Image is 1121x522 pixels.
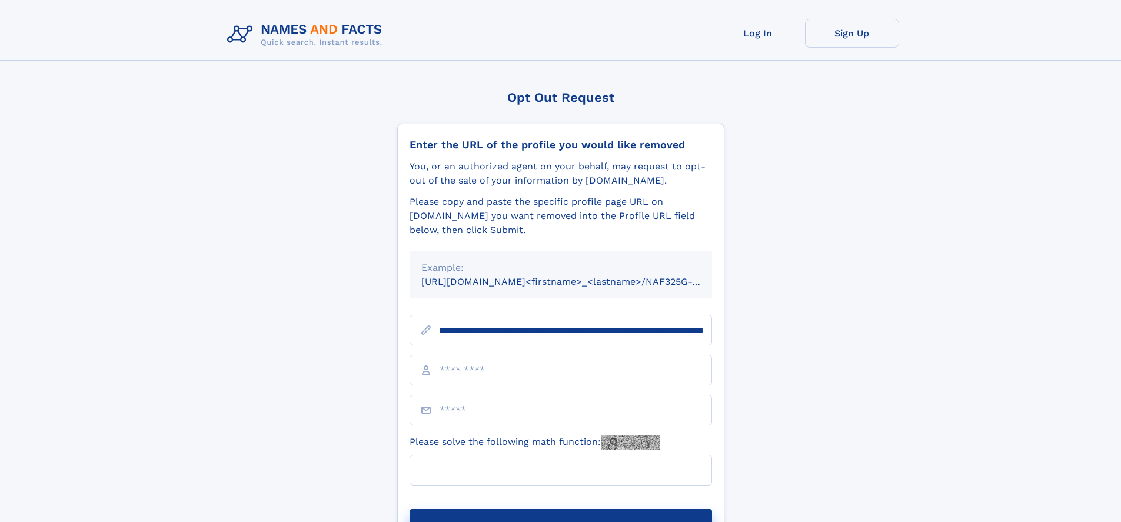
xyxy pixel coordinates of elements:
[397,90,724,105] div: Opt Out Request
[805,19,899,48] a: Sign Up
[421,261,700,275] div: Example:
[222,19,392,51] img: Logo Names and Facts
[421,276,734,287] small: [URL][DOMAIN_NAME]<firstname>_<lastname>/NAF325G-xxxxxxxx
[410,138,712,151] div: Enter the URL of the profile you would like removed
[410,195,712,237] div: Please copy and paste the specific profile page URL on [DOMAIN_NAME] you want removed into the Pr...
[410,435,660,450] label: Please solve the following math function:
[410,159,712,188] div: You, or an authorized agent on your behalf, may request to opt-out of the sale of your informatio...
[711,19,805,48] a: Log In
